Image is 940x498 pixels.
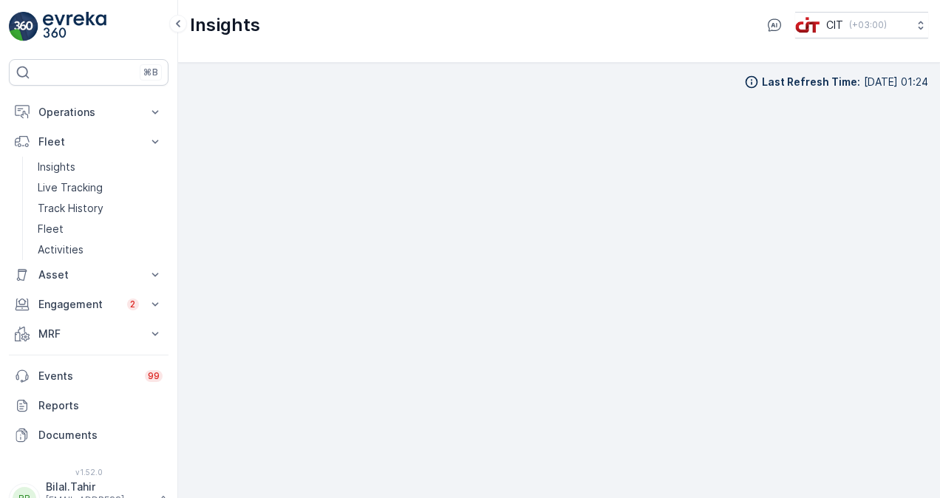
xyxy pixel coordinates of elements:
p: Fleet [38,222,64,236]
p: Last Refresh Time : [762,75,860,89]
button: Engagement2 [9,290,168,319]
p: Fleet [38,134,139,149]
a: Events99 [9,361,168,391]
p: ⌘B [143,66,158,78]
p: CIT [826,18,843,33]
a: Fleet [32,219,168,239]
a: Live Tracking [32,177,168,198]
p: Insights [190,13,260,37]
p: Live Tracking [38,180,103,195]
img: logo_light-DOdMpM7g.png [43,12,106,41]
button: CIT(+03:00) [795,12,928,38]
a: Documents [9,420,168,450]
button: Operations [9,98,168,127]
img: logo [9,12,38,41]
a: Reports [9,391,168,420]
p: Reports [38,398,163,413]
p: Activities [38,242,84,257]
p: 2 [130,299,136,310]
p: Documents [38,428,163,443]
a: Activities [32,239,168,260]
span: v 1.52.0 [9,468,168,477]
p: Track History [38,201,103,216]
p: ( +03:00 ) [849,19,887,31]
p: Events [38,369,136,383]
img: cit-logo_pOk6rL0.png [795,17,820,33]
p: [DATE] 01:24 [864,75,928,89]
p: MRF [38,327,139,341]
button: Fleet [9,127,168,157]
p: 99 [148,370,160,382]
button: MRF [9,319,168,349]
a: Insights [32,157,168,177]
p: Asset [38,267,139,282]
a: Track History [32,198,168,219]
button: Asset [9,260,168,290]
p: Insights [38,160,75,174]
p: Bilal.Tahir [46,480,152,494]
p: Operations [38,105,139,120]
p: Engagement [38,297,118,312]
